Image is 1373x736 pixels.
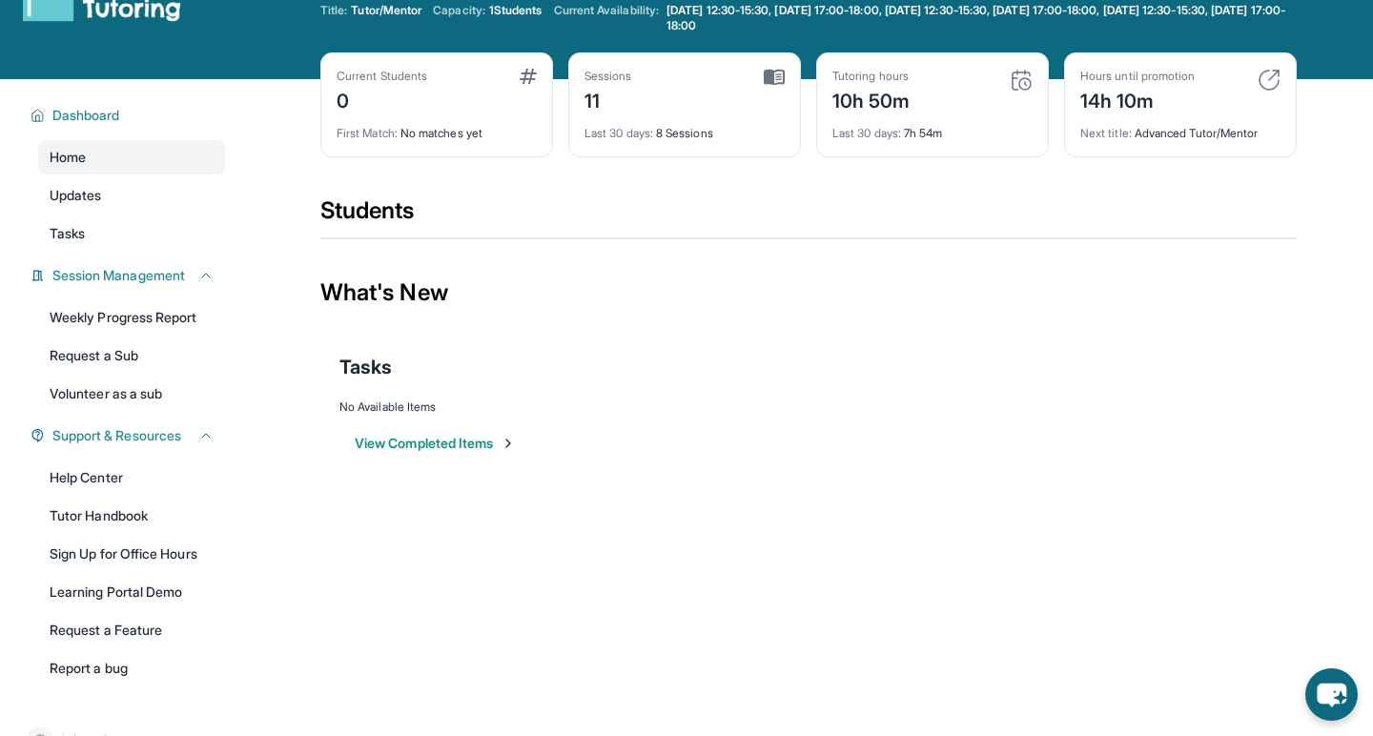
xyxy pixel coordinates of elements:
[832,126,901,140] span: Last 30 days :
[1258,69,1281,92] img: card
[339,354,392,380] span: Tasks
[45,426,214,445] button: Support & Resources
[1080,114,1281,141] div: Advanced Tutor/Mentor
[337,84,427,114] div: 0
[584,126,653,140] span: Last 30 days :
[1080,69,1195,84] div: Hours until promotion
[663,3,1297,33] a: [DATE] 12:30-15:30, [DATE] 17:00-18:00, [DATE] 12:30-15:30, [DATE] 17:00-18:00, [DATE] 12:30-15:3...
[38,613,225,647] a: Request a Feature
[355,434,516,453] button: View Completed Items
[320,3,347,18] span: Title:
[433,3,485,18] span: Capacity:
[38,216,225,251] a: Tasks
[52,266,185,285] span: Session Management
[45,266,214,285] button: Session Management
[337,69,427,84] div: Current Students
[38,499,225,533] a: Tutor Handbook
[320,195,1297,237] div: Students
[1080,84,1195,114] div: 14h 10m
[337,126,398,140] span: First Match :
[832,69,911,84] div: Tutoring hours
[50,224,85,243] span: Tasks
[489,3,543,18] span: 1 Students
[38,575,225,609] a: Learning Portal Demo
[38,178,225,213] a: Updates
[38,140,225,174] a: Home
[320,251,1297,335] div: What's New
[50,148,86,167] span: Home
[38,338,225,373] a: Request a Sub
[38,377,225,411] a: Volunteer as a sub
[666,3,1293,33] span: [DATE] 12:30-15:30, [DATE] 17:00-18:00, [DATE] 12:30-15:30, [DATE] 17:00-18:00, [DATE] 12:30-15:3...
[832,114,1033,141] div: 7h 54m
[38,460,225,495] a: Help Center
[584,84,632,114] div: 11
[339,399,1278,415] div: No Available Items
[38,651,225,685] a: Report a bug
[351,3,421,18] span: Tutor/Mentor
[832,84,911,114] div: 10h 50m
[38,537,225,571] a: Sign Up for Office Hours
[38,300,225,335] a: Weekly Progress Report
[520,69,537,84] img: card
[337,114,537,141] div: No matches yet
[1010,69,1033,92] img: card
[45,106,214,125] button: Dashboard
[52,106,120,125] span: Dashboard
[584,69,632,84] div: Sessions
[52,426,181,445] span: Support & Resources
[50,186,102,205] span: Updates
[1305,668,1358,721] button: chat-button
[584,114,785,141] div: 8 Sessions
[764,69,785,86] img: card
[554,3,659,33] span: Current Availability:
[1080,126,1132,140] span: Next title :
